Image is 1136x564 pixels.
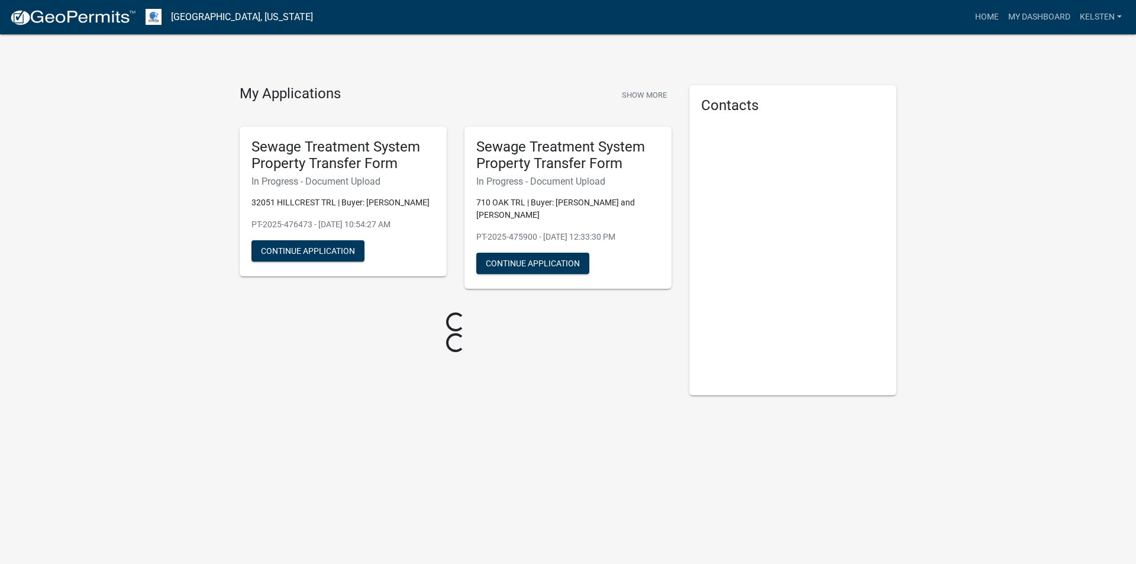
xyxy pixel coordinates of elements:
h5: Contacts [701,97,885,114]
h6: In Progress - Document Upload [251,176,435,187]
p: 32051 HILLCREST TRL | Buyer: [PERSON_NAME] [251,196,435,209]
h4: My Applications [240,85,341,103]
button: Continue Application [251,240,364,262]
h5: Sewage Treatment System Property Transfer Form [251,138,435,173]
a: [GEOGRAPHIC_DATA], [US_STATE] [171,7,313,27]
p: PT-2025-476473 - [DATE] 10:54:27 AM [251,218,435,231]
a: My Dashboard [1003,6,1075,28]
button: Show More [617,85,672,105]
h6: In Progress - Document Upload [476,176,660,187]
h5: Sewage Treatment System Property Transfer Form [476,138,660,173]
p: PT-2025-475900 - [DATE] 12:33:30 PM [476,231,660,243]
a: Home [970,6,1003,28]
img: Otter Tail County, Minnesota [146,9,162,25]
a: Kelsten [1075,6,1127,28]
p: 710 OAK TRL | Buyer: [PERSON_NAME] and [PERSON_NAME] [476,196,660,221]
button: Continue Application [476,253,589,274]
